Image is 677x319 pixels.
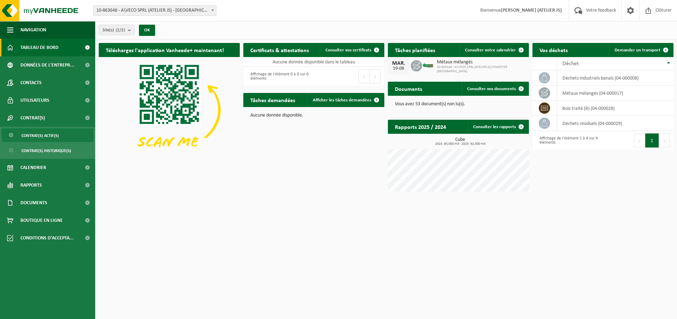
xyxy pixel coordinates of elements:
a: Demander un transport [609,43,673,57]
a: Consulter les rapports [468,120,528,134]
a: Afficher les tâches demandées [307,93,384,107]
span: Déchet [562,61,579,67]
h2: Téléchargez l'application Vanheede+ maintenant! [99,43,231,57]
span: Contrat(s) [20,109,45,127]
h2: Certificats & attestations [243,43,316,57]
span: Boutique en ligne [20,212,63,229]
p: Aucune donnée disponible. [250,113,377,118]
div: MAR. [391,61,405,66]
span: Afficher les tâches demandées [313,98,371,102]
img: HK-XC-15-GN-00 [422,62,434,68]
a: Consulter vos documents [462,82,528,96]
a: Consulter vos certificats [320,43,384,57]
span: Métaux mélangés [437,60,525,65]
span: Utilisateurs [20,92,49,109]
h2: Vos déchets [532,43,575,57]
button: Previous [634,133,645,148]
span: Rapports [20,176,42,194]
button: 1 [645,133,659,148]
td: déchets industriels banals (04-000008) [557,70,673,86]
div: Affichage de l'élément 1 à 4 sur 4 éléments [536,133,599,148]
button: Previous [359,69,370,83]
div: Affichage de l'élément 0 à 0 sur 0 éléments [247,69,310,84]
h2: Tâches planifiées [388,43,442,57]
span: 10-863646 - A\VECO SPRL (ATELIER JS) - SAINT-HUBERT [93,6,216,15]
count: (2/2) [116,28,125,32]
button: Site(s)(2/2) [99,25,135,35]
span: Consulter vos documents [467,87,516,91]
h3: Cube [391,137,529,146]
button: Next [370,69,381,83]
span: Site(s) [103,25,125,36]
span: Conditions d'accepta... [20,229,74,247]
h2: Rapports 2025 / 2024 [388,120,453,133]
span: 2024: 60,000 m3 - 2025: 62,500 m3 [391,142,529,146]
a: Consulter votre calendrier [459,43,528,57]
strong: [PERSON_NAME] (ATELIER JS) [501,8,562,13]
span: Demander un transport [615,48,660,52]
td: Aucune donnée disponible dans le tableau [243,57,384,67]
button: OK [139,25,155,36]
span: Contacts [20,74,42,92]
td: déchets résiduels (04-000029) [557,116,673,131]
span: Données de l'entrepr... [20,56,74,74]
div: 19-08 [391,66,405,71]
span: 10-920146 - A\VECO SPRL (ATELIER JS)/CHANTIER [GEOGRAPHIC_DATA] [437,65,525,74]
span: Calendrier [20,159,46,176]
span: Contrat(s) historique(s) [22,144,71,157]
td: métaux mélangés (04-000017) [557,86,673,101]
h2: Tâches demandées [243,93,302,107]
span: Contrat(s) actif(s) [22,129,59,142]
span: Consulter votre calendrier [465,48,516,52]
span: 10-863646 - A\VECO SPRL (ATELIER JS) - SAINT-HUBERT [93,5,216,16]
p: Vous avez 53 document(s) non lu(s). [395,102,522,107]
span: Navigation [20,21,46,39]
span: Tableau de bord [20,39,59,56]
td: bois traité (B) (04-000028) [557,101,673,116]
img: Download de VHEPlus App [99,57,240,163]
h2: Documents [388,82,429,95]
button: Next [659,133,670,148]
a: Contrat(s) actif(s) [2,129,93,142]
span: Consulter vos certificats [325,48,371,52]
span: Documents [20,194,47,212]
a: Contrat(s) historique(s) [2,144,93,157]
